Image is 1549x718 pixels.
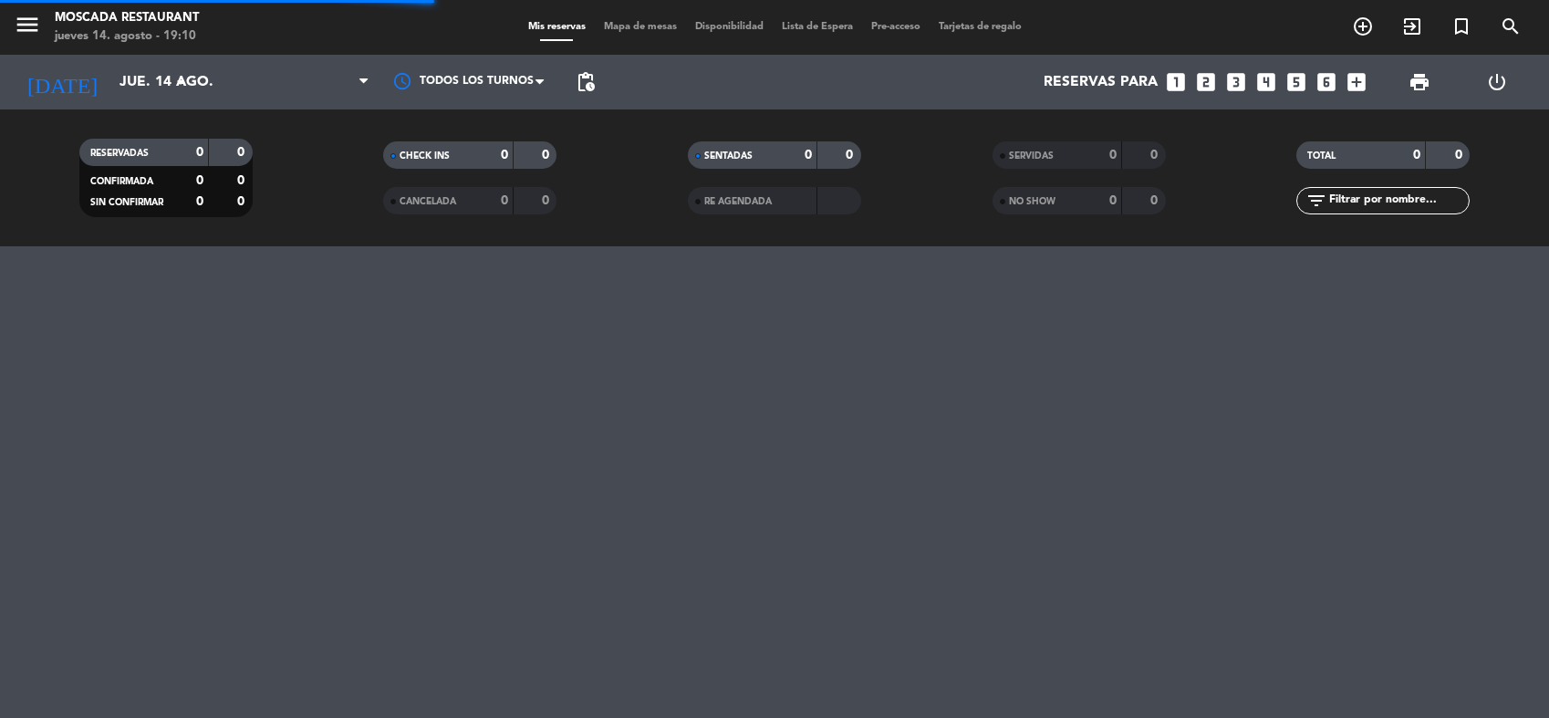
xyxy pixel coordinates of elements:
i: menu [14,11,41,38]
strong: 0 [501,149,508,161]
span: CONFIRMADA [90,177,153,186]
span: Disponibilidad [686,22,773,32]
strong: 0 [196,174,203,187]
i: add_box [1345,70,1368,94]
span: TOTAL [1307,151,1336,161]
strong: 0 [1109,194,1117,207]
input: Filtrar por nombre... [1327,191,1469,211]
span: CHECK INS [400,151,450,161]
i: add_circle_outline [1352,16,1374,37]
div: Moscada Restaurant [55,9,199,27]
span: RESERVADAS [90,149,149,158]
i: looks_3 [1224,70,1248,94]
i: [DATE] [14,62,110,102]
i: looks_two [1194,70,1218,94]
i: power_settings_new [1486,71,1508,93]
i: looks_5 [1284,70,1308,94]
strong: 0 [542,149,553,161]
strong: 0 [196,195,203,208]
span: pending_actions [575,71,597,93]
span: Pre-acceso [862,22,930,32]
i: exit_to_app [1401,16,1423,37]
button: menu [14,11,41,45]
strong: 0 [237,174,248,187]
strong: 0 [1109,149,1117,161]
span: print [1409,71,1430,93]
div: LOG OUT [1459,55,1536,109]
span: Mis reservas [519,22,595,32]
strong: 0 [1455,149,1466,161]
strong: 0 [1150,194,1161,207]
span: Lista de Espera [773,22,862,32]
strong: 0 [846,149,857,161]
i: looks_6 [1315,70,1338,94]
strong: 0 [237,146,248,159]
span: Mapa de mesas [595,22,686,32]
span: RE AGENDADA [704,197,772,206]
span: SIN CONFIRMAR [90,198,163,207]
strong: 0 [501,194,508,207]
span: Tarjetas de regalo [930,22,1031,32]
strong: 0 [542,194,553,207]
i: looks_4 [1254,70,1278,94]
i: arrow_drop_down [170,71,192,93]
strong: 0 [237,195,248,208]
strong: 0 [1413,149,1420,161]
span: Reservas para [1044,74,1158,91]
strong: 0 [196,146,203,159]
strong: 0 [805,149,812,161]
span: SENTADAS [704,151,753,161]
strong: 0 [1150,149,1161,161]
i: search [1500,16,1522,37]
span: SERVIDAS [1009,151,1054,161]
i: looks_one [1164,70,1188,94]
span: NO SHOW [1009,197,1055,206]
span: CANCELADA [400,197,456,206]
div: jueves 14. agosto - 19:10 [55,27,199,46]
i: filter_list [1305,190,1327,212]
i: turned_in_not [1450,16,1472,37]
